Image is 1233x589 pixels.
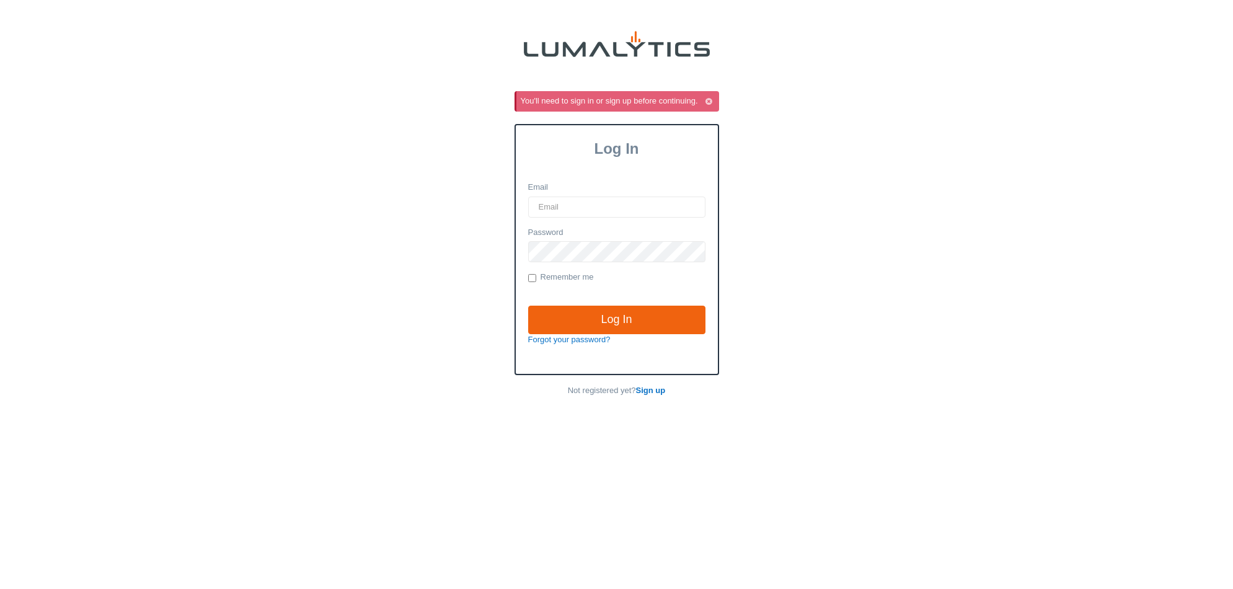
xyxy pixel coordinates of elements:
[528,227,563,239] label: Password
[524,31,710,57] img: lumalytics-black-e9b537c871f77d9ce8d3a6940f85695cd68c596e3f819dc492052d1098752254.png
[521,95,717,107] div: You'll need to sign in or sign up before continuing.
[516,140,718,157] h3: Log In
[528,197,705,218] input: Email
[636,386,666,395] a: Sign up
[528,306,705,334] input: Log In
[528,272,594,284] label: Remember me
[528,335,611,344] a: Forgot your password?
[528,182,549,193] label: Email
[528,274,536,282] input: Remember me
[515,385,719,397] p: Not registered yet?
